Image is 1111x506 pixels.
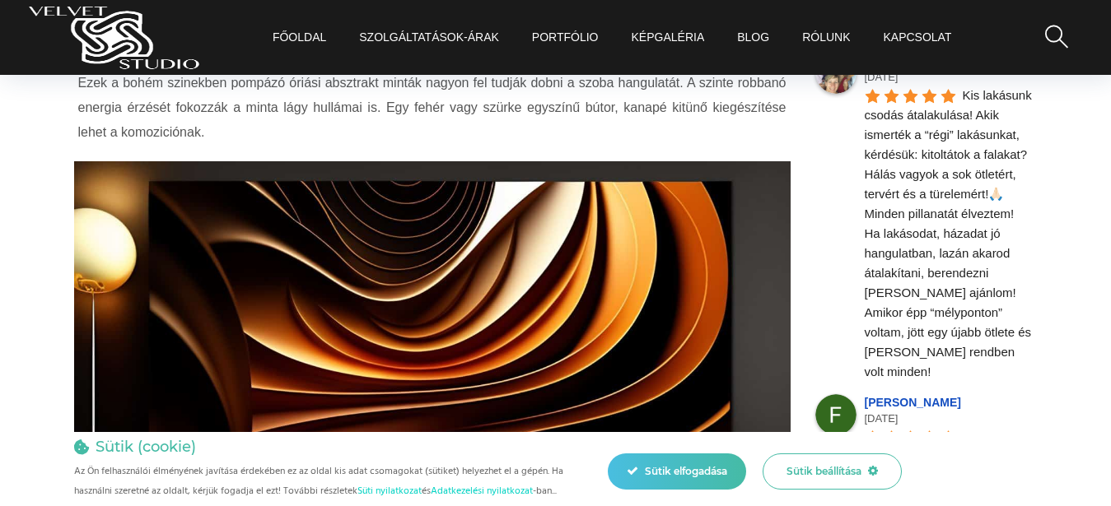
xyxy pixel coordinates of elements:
a: Süti nyilatkozat [357,483,422,499]
p: Az Ön felhasználói élményének javítása érdekében ez az oldal kis adat csomagokat (sütiket) helyez... [74,462,575,501]
div: Sütik elfogadása [608,453,746,490]
p: Ezek a bohém szinekben pompázó óriási absztrakt minták nagyon fel tudják dobni a szoba hangulatát... [78,71,787,145]
div: [DATE] [865,411,1038,427]
a: Adatkezelési nyilatkozat [431,483,533,499]
h4: Sütik (cookie) [96,438,196,456]
span: Kis lakásunk csodás átalakulása! Akik ismerték a “régi” lakásunkat, kérdésük: kitoltátok a falaka... [865,88,1035,378]
div: Sütik beállítása [763,453,901,490]
div: [DATE] [865,69,1038,86]
a: [PERSON_NAME] [865,396,966,409]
